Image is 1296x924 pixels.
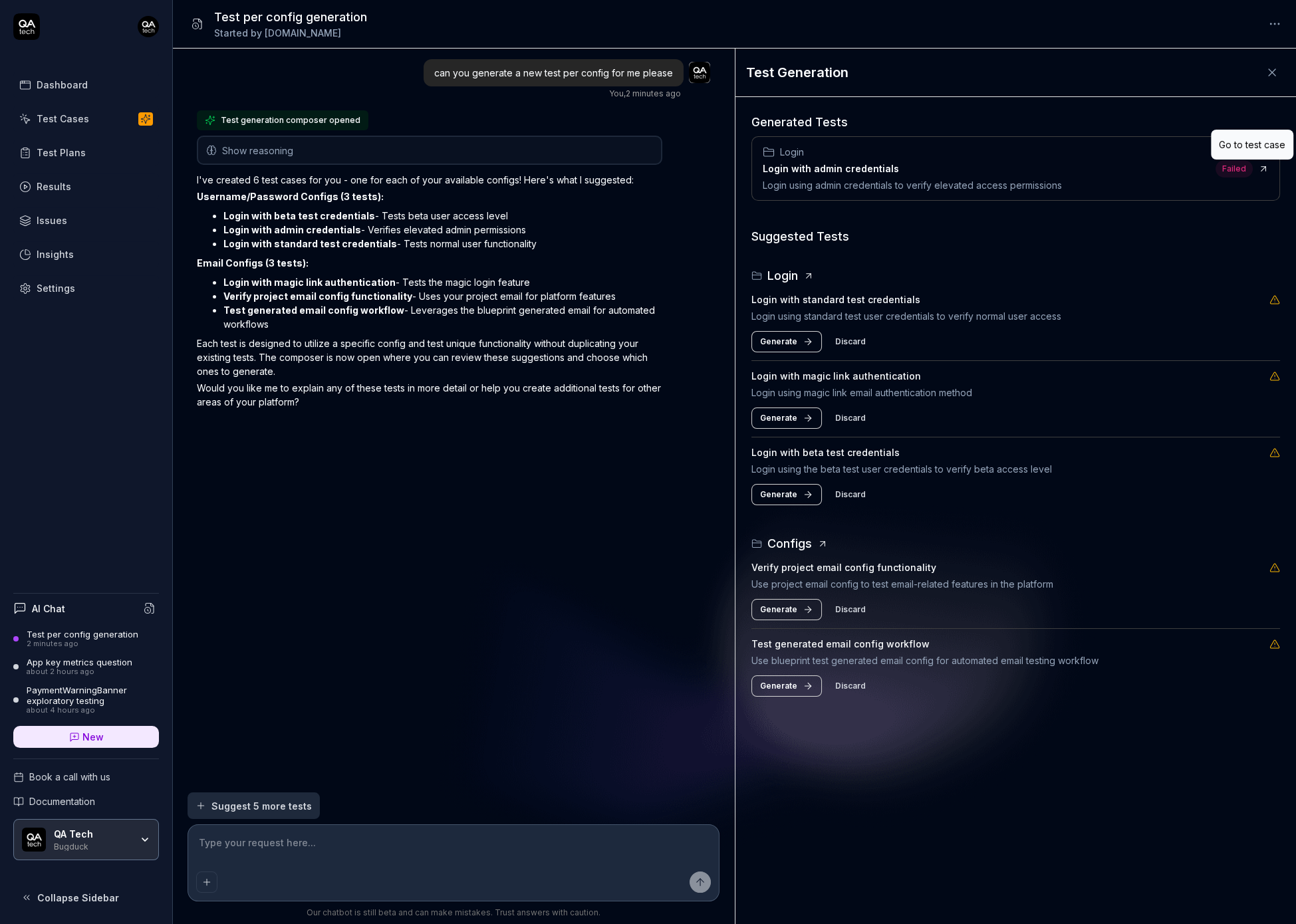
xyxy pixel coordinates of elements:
[223,210,375,221] strong: Login with beta test credentials
[197,336,662,378] p: Each test is designed to utilize a specific config and test unique functionality without duplicat...
[37,179,71,193] div: Results
[760,680,797,692] span: Generate
[211,799,312,813] span: Suggest 5 more tests
[13,794,159,808] a: Documentation
[13,685,159,715] a: PaymentWarningBanner exploratory testingabout 4 hours ago
[37,891,119,905] span: Collapse Sidebar
[13,726,159,748] a: New
[138,16,159,37] img: 7ccf6c19-61ad-4a6c-8811-018b02a1b829.jpg
[609,88,681,100] div: , 2 minutes ago
[1216,160,1253,177] span: Failed
[198,137,661,164] button: Show reasoning
[221,114,360,126] span: Test generation composer opened
[760,604,797,616] span: Generate
[751,331,822,352] button: Generate
[27,657,132,667] div: App key metrics question
[27,639,138,649] div: 2 minutes ago
[751,560,936,574] h4: Verify project email config functionality
[13,629,159,649] a: Test per config generation2 minutes ago
[13,770,159,784] a: Book a call with us
[223,303,662,331] li: - Leverages the blueprint generated email for automated workflows
[214,26,367,40] div: Started by
[13,657,159,677] a: App key metrics questionabout 2 hours ago
[827,331,874,352] button: Discard
[1219,138,1285,152] div: Go to test case
[29,794,95,808] span: Documentation
[760,412,797,424] span: Generate
[197,110,368,130] button: Test generation composer opened
[767,267,798,285] h3: Login
[32,602,65,616] h4: AI Chat
[751,292,920,306] h4: Login with standard test credentials
[763,178,1062,192] div: Login using admin credentials to verify elevated access permissions
[13,207,159,233] a: Issues
[13,106,159,132] a: Test Cases
[54,840,131,851] div: Bugduck
[265,27,341,39] span: [DOMAIN_NAME]
[751,113,1281,131] h3: Generated Tests
[751,386,1281,400] p: Login using magic link email authentication method
[763,162,1062,175] h3: Login with admin credentials
[214,8,367,26] h1: Test per config generation
[751,445,900,459] h4: Login with beta test credentials
[223,223,662,237] li: - Verifies elevated admin permissions
[751,599,822,620] button: Generate
[223,224,361,235] strong: Login with admin credentials
[827,407,874,429] button: Discard
[22,828,46,852] img: QA Tech Logo
[197,173,662,187] p: I've created 6 test cases for you - one for each of your available configs! Here's what I suggested:
[223,304,404,316] strong: Test generated email config workflow
[37,281,75,295] div: Settings
[27,667,132,677] div: about 2 hours ago
[37,213,67,227] div: Issues
[434,67,673,78] span: can you generate a new test per config for me please
[760,489,797,501] span: Generate
[609,88,624,98] span: You
[751,309,1281,323] p: Login using standard test user credentials to verify normal user access
[767,534,812,552] h3: Configs
[223,237,662,251] li: - Tests normal user functionality
[751,407,822,429] button: Generate
[222,144,293,158] span: Show reasoning
[13,173,159,199] a: Results
[13,819,159,860] button: QA Tech LogoQA TechBugduck
[223,290,412,302] strong: Verify project email config functionality
[27,629,138,639] div: Test per config generation
[54,828,131,840] div: QA Tech
[223,238,397,249] strong: Login with standard test credentials
[197,381,662,409] p: Would you like me to explain any of these tests in more detail or help you create additional test...
[751,637,930,651] h4: Test generated email config workflow
[751,227,1281,245] h3: Suggested Tests
[746,62,848,82] h1: Test Generation
[82,730,104,744] span: New
[751,653,1281,667] p: Use blueprint test generated email config for automated email testing workflow
[37,112,89,126] div: Test Cases
[223,209,662,223] li: - Tests beta user access level
[827,599,874,620] button: Discard
[27,685,159,707] div: PaymentWarningBanner exploratory testing
[827,484,874,505] button: Discard
[197,191,384,202] strong: Username/Password Configs (3 tests):
[751,484,822,505] button: Generate
[37,146,86,160] div: Test Plans
[780,145,804,159] span: Login
[689,62,710,83] img: 7ccf6c19-61ad-4a6c-8811-018b02a1b829.jpg
[751,369,921,383] h4: Login with magic link authentication
[13,140,159,166] a: Test Plans
[223,277,396,288] strong: Login with magic link authentication
[27,706,159,715] div: about 4 hours ago
[188,792,320,819] button: Suggest 5 more tests
[13,275,159,301] a: Settings
[37,78,88,92] div: Dashboard
[751,577,1281,591] p: Use project email config to test email-related features in the platform
[196,871,217,893] button: Add attachment
[751,462,1281,476] p: Login using the beta test user credentials to verify beta access level
[223,289,662,303] li: - Uses your project email for platform features
[751,675,822,697] button: Generate
[827,675,874,697] button: Discard
[29,770,110,784] span: Book a call with us
[751,136,1281,201] a: LoginLogin with admin credentialsLogin using admin credentials to verify elevated access permissi...
[188,907,719,919] div: Our chatbot is still beta and can make mistakes. Trust answers with caution.
[197,257,309,269] strong: Email Configs (3 tests):
[13,72,159,98] a: Dashboard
